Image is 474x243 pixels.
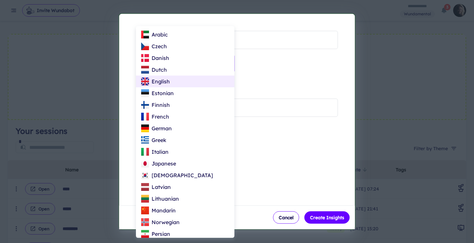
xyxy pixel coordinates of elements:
p: Japanese [152,160,176,167]
img: AE [141,31,149,38]
img: DK [141,54,149,62]
p: Danish [152,54,169,62]
img: GB [141,78,149,85]
p: Lithuanian [152,195,179,203]
p: Persian [152,230,170,238]
p: English [152,78,170,85]
img: KR [141,171,149,179]
p: Italian [152,148,169,156]
p: German [152,124,172,132]
img: IT [141,148,149,156]
img: LT [141,195,149,203]
img: LV [141,183,149,191]
p: Czech [152,42,167,50]
p: Greek [152,136,166,144]
img: EE [141,89,149,97]
p: Dutch [152,66,167,74]
p: [DEMOGRAPHIC_DATA] [152,171,213,179]
p: French [152,113,169,121]
p: Norwegian [152,218,180,226]
img: NL [141,66,149,74]
img: CZ [141,42,149,50]
img: FR [141,113,149,121]
p: Finnish [152,101,170,109]
p: Mandarin [152,207,176,214]
p: Estonian [152,89,174,97]
img: GR [141,136,149,144]
p: Arabic [152,31,168,38]
img: FI [141,101,149,109]
img: DE [141,124,149,132]
img: IR [141,230,149,238]
img: CN [141,207,149,214]
img: NO [141,218,149,226]
p: Latvian [152,183,171,191]
img: JP [141,160,149,167]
